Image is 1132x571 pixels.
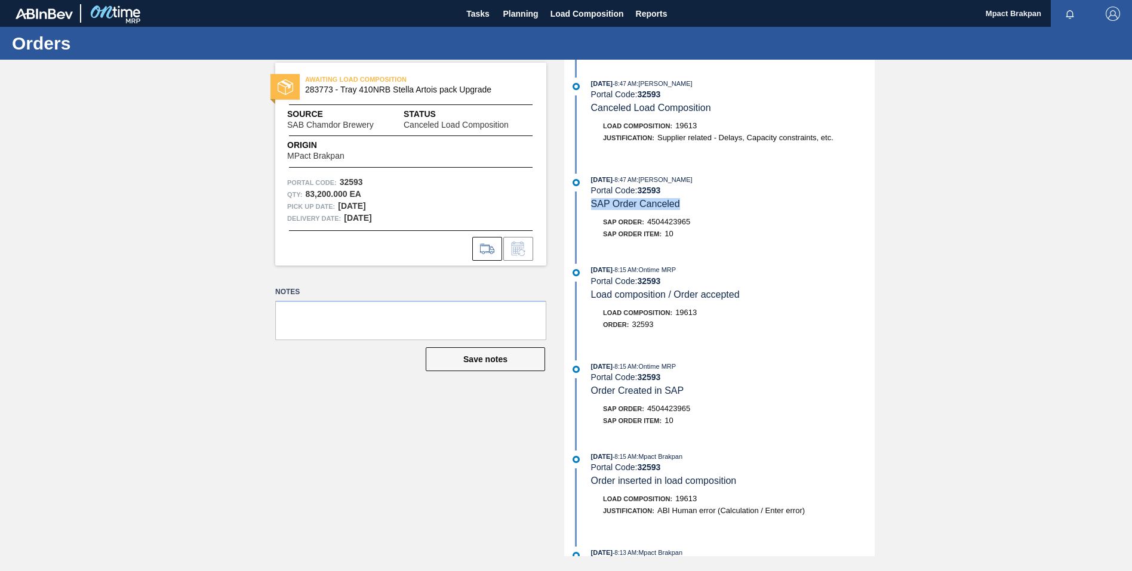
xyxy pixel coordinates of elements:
span: Status [404,108,534,121]
img: status [278,79,293,95]
span: Delivery Date: [287,212,341,224]
span: SAP Order Item: [603,230,662,237]
strong: 32593 [637,89,660,99]
span: MPact Brakpan [287,152,344,161]
span: - 8:13 AM [613,550,636,556]
button: Notifications [1051,5,1089,22]
span: Reports [636,7,667,21]
img: atual [573,456,580,463]
div: Portal Code: [591,89,875,99]
button: Save notes [426,347,545,371]
strong: [DATE] [344,213,371,223]
span: : [PERSON_NAME] [636,176,693,183]
span: Justification: [603,507,654,514]
span: : Mpact Brakpan [636,453,682,460]
img: atual [573,83,580,90]
span: : Ontime MRP [636,266,676,273]
h1: Orders [12,36,224,50]
span: 32593 [632,320,653,329]
span: Tasks [465,7,491,21]
div: Portal Code: [591,276,875,286]
span: Canceled Load Composition [404,121,509,129]
span: 4504423965 [647,217,690,226]
span: Load Composition [550,7,624,21]
span: 4504423965 [647,404,690,413]
span: AWAITING LOAD COMPOSITION [305,73,472,85]
span: [DATE] [591,266,613,273]
span: SAB Chamdor Brewery [287,121,374,129]
div: Portal Code: [591,462,875,472]
strong: [DATE] [338,201,365,211]
span: Load composition / Order accepted [591,289,740,300]
div: Go to Load Composition [472,237,502,261]
img: atual [573,552,580,559]
span: Order : [603,321,629,328]
span: [DATE] [591,363,613,370]
div: Inform order change [503,237,533,261]
img: atual [573,269,580,276]
span: Load Composition : [603,495,672,502]
div: Portal Code: [591,372,875,382]
span: SAP Order: [603,218,644,226]
span: 10 [665,416,673,425]
img: atual [573,179,580,186]
strong: 32593 [637,372,660,382]
span: : Ontime MRP [636,363,676,370]
span: 10 [665,229,673,238]
span: - 8:15 AM [613,363,636,370]
span: SAP Order Item: [603,417,662,424]
span: Canceled Load Composition [591,103,711,113]
span: Qty : [287,189,302,200]
span: - 8:47 AM [613,177,636,183]
span: 283773 - Tray 410NRB Stella Artois pack Upgrade [305,85,522,94]
label: Notes [275,283,546,301]
span: Justification: [603,134,654,141]
span: Origin [287,139,374,152]
span: Source [287,108,404,121]
strong: 32593 [637,186,660,195]
span: - 8:47 AM [613,81,636,87]
span: SAP Order Canceled [591,199,680,209]
span: - 8:15 AM [613,453,636,460]
div: Portal Code: [591,186,875,195]
span: Order Created in SAP [591,385,684,396]
strong: 32593 [637,276,660,286]
span: Load Composition : [603,309,672,316]
span: - 8:15 AM [613,267,636,273]
span: SAP Order: [603,405,644,412]
img: Logout [1106,7,1120,21]
strong: 32593 [340,177,363,187]
span: : Mpact Brakpan [636,549,682,556]
span: [DATE] [591,549,613,556]
span: Order inserted in load composition [591,476,737,486]
span: [DATE] [591,80,613,87]
img: atual [573,366,580,373]
span: 19613 [675,121,697,130]
span: : [PERSON_NAME] [636,80,693,87]
span: Supplier related - Delays, Capacity constraints, etc. [657,133,833,142]
span: ABI Human error (Calculation / Enter error) [657,506,805,515]
strong: 83,200.000 EA [305,189,361,199]
span: Planning [503,7,539,21]
img: TNhmsLtSVTkK8tSr43FrP2fwEKptu5GPRR3wAAAABJRU5ErkJggg== [16,8,73,19]
span: Load Composition : [603,122,672,129]
span: 19613 [675,494,697,503]
span: Portal Code: [287,177,337,189]
span: [DATE] [591,453,613,460]
strong: 32593 [637,462,660,472]
span: [DATE] [591,176,613,183]
span: Pick up Date: [287,200,335,212]
span: 19613 [675,308,697,317]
